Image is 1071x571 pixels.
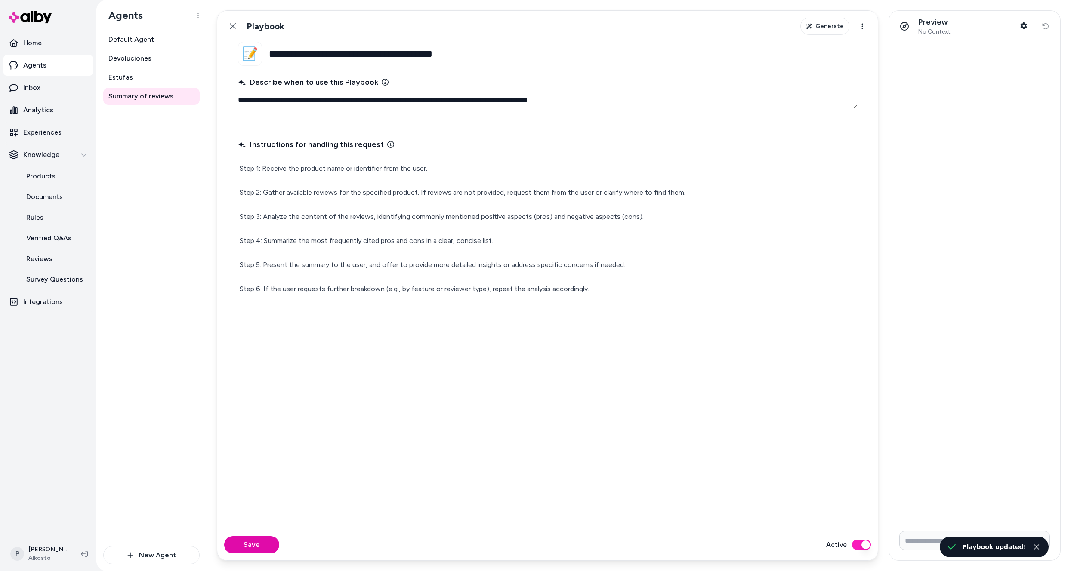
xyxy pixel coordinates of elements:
span: Summary of reviews [108,91,173,101]
p: Experiences [23,127,62,138]
img: alby Logo [9,11,52,23]
p: Reviews [26,254,52,264]
a: Survey Questions [18,269,93,290]
span: Generate [815,22,844,31]
a: Devoluciones [103,50,200,67]
a: Default Agent [103,31,200,48]
p: Verified Q&As [26,233,71,243]
p: Inbox [23,83,40,93]
button: 📝 [238,42,262,66]
p: Knowledge [23,150,59,160]
p: [PERSON_NAME] [28,545,67,554]
p: Analytics [23,105,53,115]
span: Default Agent [108,34,154,45]
div: Playbook updated! [962,542,1026,552]
p: Agents [23,60,46,71]
span: Alkosto [28,554,67,562]
span: No Context [918,28,951,36]
p: Step 1: Receive the product name or identifier from the user. Step 2: Gather available reviews fo... [240,163,855,295]
p: Rules [26,212,43,223]
h1: Playbook [247,21,284,32]
input: Write your prompt here [899,531,1050,550]
button: Knowledge [3,144,93,165]
a: Products [18,166,93,187]
a: Rules [18,207,93,228]
p: Products [26,171,56,181]
p: Survey Questions [26,274,83,285]
button: Generate [800,18,849,35]
a: Experiences [3,122,93,143]
button: P[PERSON_NAME]Alkosto [5,540,74,568]
button: New Agent [103,546,200,564]
a: Summary of reviews [103,88,200,105]
a: Agents [3,55,93,76]
button: Save [224,536,279,553]
a: Documents [18,187,93,207]
a: Verified Q&As [18,228,93,249]
p: Documents [26,192,63,202]
span: P [10,547,24,561]
p: Home [23,38,42,48]
button: Close toast [1031,542,1042,552]
span: Devoluciones [108,53,151,64]
a: Home [3,33,93,53]
span: Describe when to use this Playbook [238,76,378,88]
h1: Agents [102,9,143,22]
p: Preview [918,17,951,27]
a: Reviews [18,249,93,269]
a: Inbox [3,77,93,98]
span: Instructions for handling this request [238,138,384,150]
label: Active [826,540,847,550]
p: Integrations [23,297,63,307]
a: Analytics [3,100,93,120]
a: Estufas [103,69,200,86]
span: Estufas [108,72,133,83]
a: Integrations [3,292,93,312]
